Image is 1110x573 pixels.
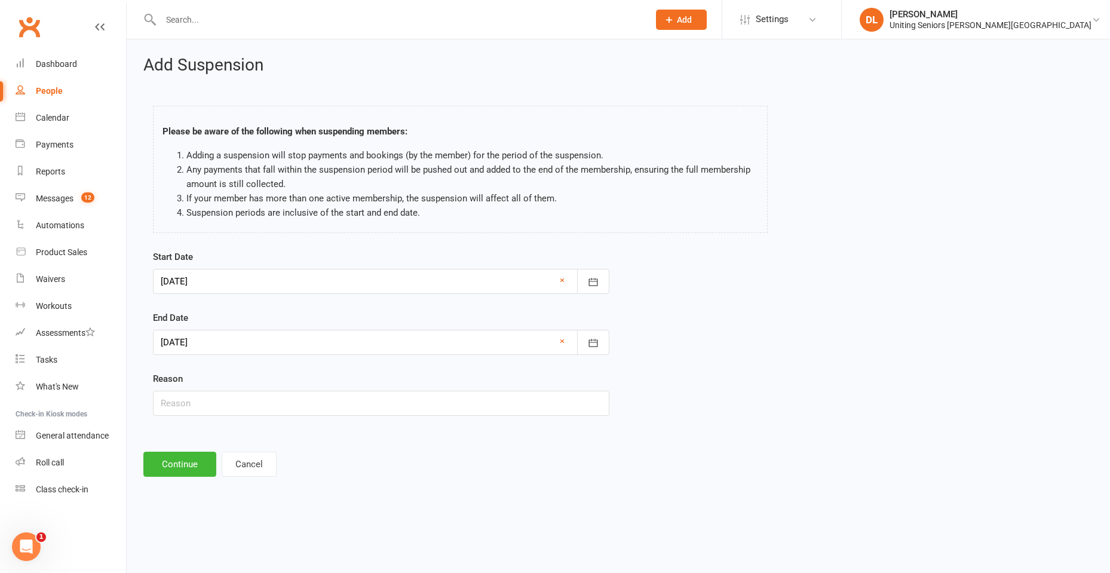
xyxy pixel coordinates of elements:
[756,6,789,33] span: Settings
[153,372,183,386] label: Reason
[36,167,65,176] div: Reports
[14,12,44,42] a: Clubworx
[36,532,46,542] span: 1
[36,194,73,203] div: Messages
[36,140,73,149] div: Payments
[890,20,1091,30] div: Uniting Seniors [PERSON_NAME][GEOGRAPHIC_DATA]
[36,301,72,311] div: Workouts
[186,206,758,220] li: Suspension periods are inclusive of the start and end date.
[143,56,1093,75] h2: Add Suspension
[186,148,758,163] li: Adding a suspension will stop payments and bookings (by the member) for the period of the suspens...
[16,293,126,320] a: Workouts
[16,131,126,158] a: Payments
[677,15,692,24] span: Add
[222,452,277,477] button: Cancel
[16,239,126,266] a: Product Sales
[36,86,63,96] div: People
[16,185,126,212] a: Messages 12
[36,382,79,391] div: What's New
[153,311,188,325] label: End Date
[36,328,95,338] div: Assessments
[16,158,126,185] a: Reports
[16,266,126,293] a: Waivers
[186,191,758,206] li: If your member has more than one active membership, the suspension will affect all of them.
[186,163,758,191] li: Any payments that fall within the suspension period will be pushed out and added to the end of th...
[143,452,216,477] button: Continue
[16,78,126,105] a: People
[36,485,88,494] div: Class check-in
[16,347,126,373] a: Tasks
[36,59,77,69] div: Dashboard
[81,192,94,203] span: 12
[36,458,64,467] div: Roll call
[36,247,87,257] div: Product Sales
[157,11,640,28] input: Search...
[16,373,126,400] a: What's New
[36,355,57,364] div: Tasks
[153,250,193,264] label: Start Date
[560,334,565,348] a: ×
[16,422,126,449] a: General attendance kiosk mode
[16,105,126,131] a: Calendar
[153,391,609,416] input: Reason
[656,10,707,30] button: Add
[16,476,126,503] a: Class kiosk mode
[890,9,1091,20] div: [PERSON_NAME]
[36,220,84,230] div: Automations
[16,51,126,78] a: Dashboard
[162,126,407,137] strong: Please be aware of the following when suspending members:
[860,8,884,32] div: DL
[16,320,126,347] a: Assessments
[36,431,109,440] div: General attendance
[560,273,565,287] a: ×
[16,449,126,476] a: Roll call
[36,274,65,284] div: Waivers
[16,212,126,239] a: Automations
[36,113,69,122] div: Calendar
[12,532,41,561] iframe: Intercom live chat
